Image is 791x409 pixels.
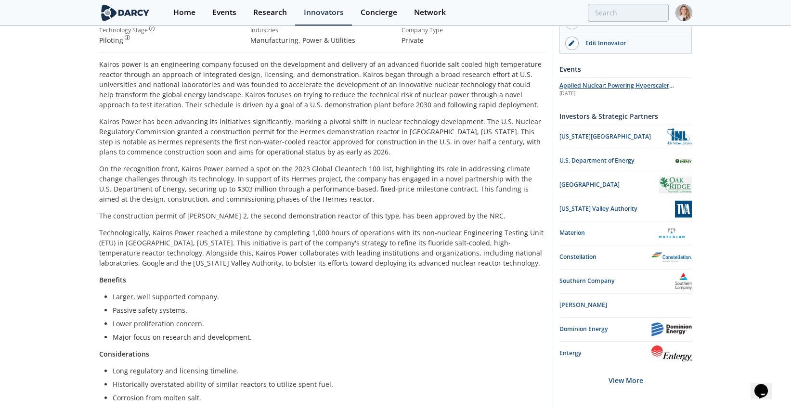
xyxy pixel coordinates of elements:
[560,33,691,53] a: Edit Innovator
[212,9,236,16] div: Events
[559,90,692,98] div: [DATE]
[253,9,287,16] div: Research
[559,277,675,285] div: Southern Company
[559,321,692,338] a: Dominion Energy Dominion Energy
[667,128,692,145] img: Idaho National Laboratory
[559,225,692,242] a: Materion Materion
[559,249,692,266] a: Constellation Constellation
[250,36,355,45] span: Manufacturing, Power & Utilities
[559,301,692,309] div: [PERSON_NAME]
[559,156,675,165] div: U.S. Department of Energy
[113,292,539,302] li: Larger, well supported company.
[559,177,692,193] a: [GEOGRAPHIC_DATA] Oak Ridge National Lab
[559,81,692,98] a: Applied Nuclear: Powering Hyperscaler Demand [DATE]
[559,180,659,189] div: [GEOGRAPHIC_DATA]
[559,273,692,290] a: Southern Company Southern Company
[414,9,446,16] div: Network
[675,4,692,21] img: Profile
[113,379,539,389] li: Historically overstated ability of similar reactors to utilize spent fuel.
[99,26,148,35] div: Technology Stage
[99,275,126,284] strong: Benefits
[99,349,149,358] strong: Considerations
[99,116,546,157] p: Kairos Power has been advancing its initiatives significantly, marking a pivotal shift in nuclear...
[402,36,424,45] span: Private
[559,81,674,98] span: Applied Nuclear: Powering Hyperscaler Demand
[675,273,692,290] img: Southern Company
[304,9,344,16] div: Innovators
[651,226,692,241] img: Materion
[559,132,667,141] div: [US_STATE][GEOGRAPHIC_DATA]
[99,164,546,204] p: On the recognition front, Kairos Power earned a spot on the 2023 Global Cleantech 100 list, highl...
[559,297,692,314] a: [PERSON_NAME]
[99,228,546,268] p: Technologically, Kairos Power reached a milestone by completing 1,000 hours of operations with it...
[113,319,539,329] li: Lower proliferation concern.
[559,365,692,396] div: View More
[559,325,651,333] div: Dominion Energy
[751,371,781,399] iframe: chat widget
[559,229,651,237] div: Materion
[113,393,539,403] li: Corrosion from molten salt.
[559,153,692,169] a: U.S. Department of Energy U.S. Department of Energy
[559,253,651,261] div: Constellation
[99,211,546,221] p: The construction permit of [PERSON_NAME] 2, the second demonstration reactor of this type, has be...
[125,35,130,40] img: information.svg
[651,345,692,361] img: Entergy
[675,201,692,217] img: Tennessee Valley Authority
[99,4,152,21] img: logo-wide.svg
[588,4,669,22] input: Advanced Search
[559,204,675,213] div: [US_STATE] Valley Authority
[559,61,692,77] div: Events
[149,26,155,31] img: information.svg
[99,35,244,45] div: Piloting
[113,366,539,376] li: Long regulatory and licensing timeline.
[651,322,692,337] img: Dominion Energy
[675,153,692,169] img: U.S. Department of Energy
[559,349,651,358] div: Entergy
[113,305,539,315] li: Passive safety systems.
[559,108,692,125] div: Investors & Strategic Partners
[113,332,539,342] li: Major focus on research and development.
[579,39,687,48] div: Edit Innovator
[651,252,692,262] img: Constellation
[559,345,692,362] a: Entergy Entergy
[99,59,546,110] p: Kairos power is an engineering company focused on the development and delivery of an advanced flu...
[173,9,195,16] div: Home
[361,9,397,16] div: Concierge
[559,201,692,217] a: [US_STATE] Valley Authority Tennessee Valley Authority
[402,26,546,35] div: Company Type
[659,177,692,193] img: Oak Ridge National Lab
[250,26,395,35] div: Industries
[559,128,692,145] a: [US_STATE][GEOGRAPHIC_DATA] Idaho National Laboratory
